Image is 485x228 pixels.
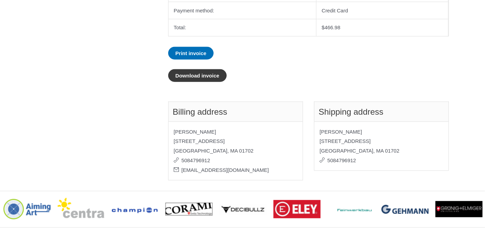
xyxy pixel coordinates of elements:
h2: Billing address [168,102,303,121]
a: Print invoice [168,47,214,60]
address: [PERSON_NAME] [STREET_ADDRESS] [GEOGRAPHIC_DATA], MA 01702 [168,122,303,180]
p: 5084796912 [174,156,298,165]
td: Credit Card [316,2,449,19]
th: Payment method: [169,2,316,19]
p: 5084796912 [320,156,443,165]
address: [PERSON_NAME] [STREET_ADDRESS] [GEOGRAPHIC_DATA], MA 01702 [314,122,449,171]
h2: Shipping address [314,102,449,121]
a: Download invoice [168,69,227,82]
span: 466.98 [322,24,340,30]
th: Total: [169,19,316,36]
p: [EMAIL_ADDRESS][DOMAIN_NAME] [174,165,298,175]
img: brand logo [273,200,321,218]
span: $ [322,24,324,30]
